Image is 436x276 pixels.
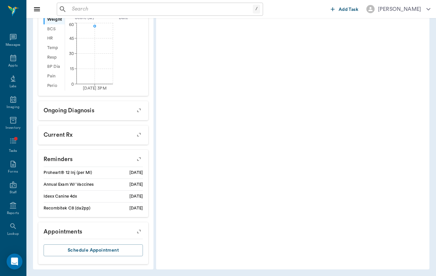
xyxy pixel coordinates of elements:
[71,82,74,86] tspan: 0
[44,170,92,176] div: Proheart® 12 Inj (per Ml)
[38,222,148,239] p: Appointments
[44,24,65,34] div: BCS
[361,3,436,15] button: [PERSON_NAME]
[44,62,65,72] div: BP Dia
[44,205,90,211] div: Recombitek C8 (da2pp)
[30,3,44,16] button: Close drawer
[70,67,74,71] tspan: 15
[38,125,148,142] p: Current Rx
[44,34,65,43] div: HR
[328,3,361,15] button: Add Task
[9,149,17,153] div: Tasks
[44,43,65,53] div: Temp
[378,5,421,13] div: [PERSON_NAME]
[6,125,20,130] div: Inventory
[44,15,65,24] div: Weight
[44,71,65,81] div: Pain
[69,36,74,40] tspan: 45
[129,181,143,188] div: [DATE]
[44,53,65,62] div: Resp
[69,5,253,14] input: Search
[44,193,77,200] div: Idexx Canine 4dx
[44,244,143,257] button: Schedule Appointment
[10,190,17,195] div: Staff
[44,81,65,91] div: Perio
[7,105,19,110] div: Imaging
[253,5,260,14] div: /
[7,254,22,269] div: Open Intercom Messenger
[7,211,19,216] div: Reports
[69,52,74,56] tspan: 30
[8,169,18,174] div: Forms
[44,181,94,188] div: Annual Exam W/ Vaccines
[38,101,148,118] p: Ongoing diagnosis
[6,42,21,47] div: Messages
[69,23,74,27] tspan: 60
[38,150,148,166] p: Reminders
[129,170,143,176] div: [DATE]
[129,193,143,200] div: [DATE]
[7,232,19,236] div: Lookup
[129,205,143,211] div: [DATE]
[10,84,17,89] div: Labs
[8,63,17,68] div: Appts
[83,86,107,90] tspan: [DATE] 3PM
